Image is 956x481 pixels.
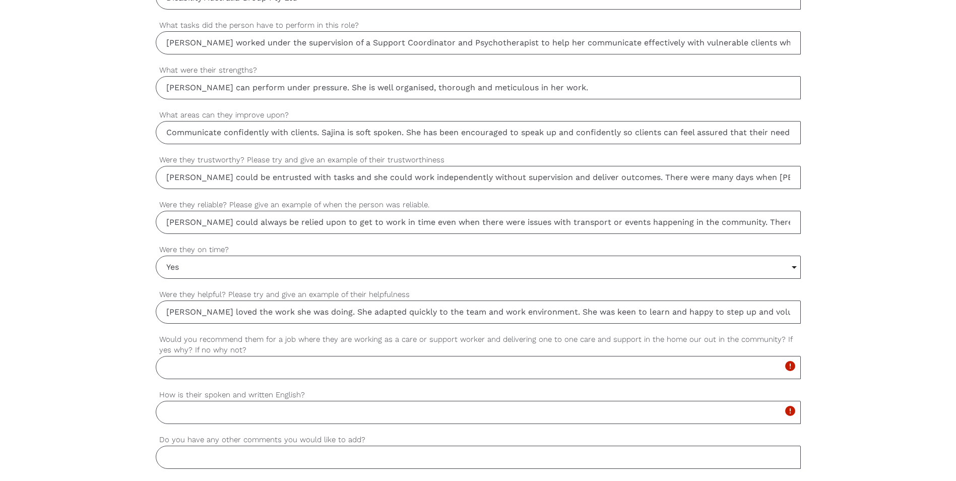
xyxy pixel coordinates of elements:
[156,289,801,300] label: Were they helpful? Please try and give an example of their helpfulness
[156,65,801,76] label: What were their strengths?
[156,389,801,401] label: How is their spoken and written English?
[156,334,801,356] label: Would you recommend them for a job where they are working as a care or support worker and deliver...
[156,154,801,166] label: Were they trustworthy? Please try and give an example of their trustworthiness
[156,199,801,211] label: Were they reliable? Please give an example of when the person was reliable.
[784,360,796,372] i: error
[784,405,796,417] i: error
[156,434,801,446] label: Do you have any other comments you would like to add?
[156,244,801,256] label: Were they on time?
[156,109,801,121] label: What areas can they improve upon?
[156,20,801,31] label: What tasks did the person have to perform in this role?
